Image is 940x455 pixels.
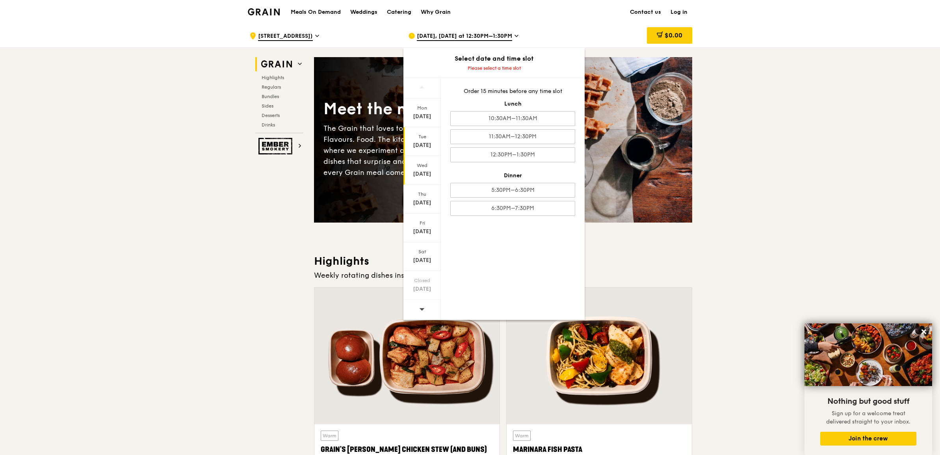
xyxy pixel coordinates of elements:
div: Weddings [350,0,377,24]
div: Warm [321,431,338,441]
button: Close [918,325,930,338]
div: 12:30PM–1:30PM [450,147,575,162]
div: Fri [405,220,440,226]
div: Marinara Fish Pasta [513,444,685,455]
div: Sat [405,249,440,255]
span: [DATE], [DATE] at 12:30PM–1:30PM [417,32,512,41]
div: Closed [405,277,440,284]
div: 11:30AM–12:30PM [450,129,575,144]
div: [DATE] [405,228,440,236]
a: Weddings [346,0,382,24]
div: Wed [405,162,440,169]
img: Grain web logo [258,57,295,71]
div: [DATE] [405,256,440,264]
div: 6:30PM–7:30PM [450,201,575,216]
div: [DATE] [405,141,440,149]
a: Why Grain [416,0,455,24]
div: Lunch [450,100,575,108]
div: 5:30PM–6:30PM [450,183,575,198]
div: Tue [405,134,440,140]
span: [STREET_ADDRESS]) [258,32,313,41]
div: [DATE] [405,113,440,121]
div: Why Grain [421,0,451,24]
a: Catering [382,0,416,24]
div: Thu [405,191,440,197]
img: Ember Smokery web logo [258,138,295,154]
span: Highlights [262,75,284,80]
span: $0.00 [665,32,682,39]
span: Nothing but good stuff [827,397,909,406]
div: Meet the new Grain [323,98,503,120]
span: Desserts [262,113,280,118]
div: [DATE] [405,199,440,207]
div: [DATE] [405,285,440,293]
span: Sides [262,103,273,109]
span: Sign up for a welcome treat delivered straight to your inbox. [826,410,910,425]
span: Bundles [262,94,279,99]
a: Log in [666,0,692,24]
span: Regulars [262,84,281,90]
div: [DATE] [405,170,440,178]
img: DSC07876-Edit02-Large.jpeg [804,323,932,386]
h1: Meals On Demand [291,8,341,16]
div: Weekly rotating dishes inspired by flavours from around the world. [314,270,692,281]
div: Select date and time slot [403,54,585,63]
div: The Grain that loves to play. With ingredients. Flavours. Food. The kitchen is our happy place, w... [323,123,503,178]
div: Dinner [450,172,575,180]
div: Warm [513,431,531,441]
img: Grain [248,8,280,15]
a: Contact us [625,0,666,24]
div: Mon [405,105,440,111]
span: Drinks [262,122,275,128]
div: Order 15 minutes before any time slot [450,87,575,95]
h3: Highlights [314,254,692,268]
button: Join the crew [820,432,916,446]
div: Grain's [PERSON_NAME] Chicken Stew (and buns) [321,444,493,455]
div: 10:30AM–11:30AM [450,111,575,126]
div: Please select a time slot [403,65,585,71]
div: Catering [387,0,411,24]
